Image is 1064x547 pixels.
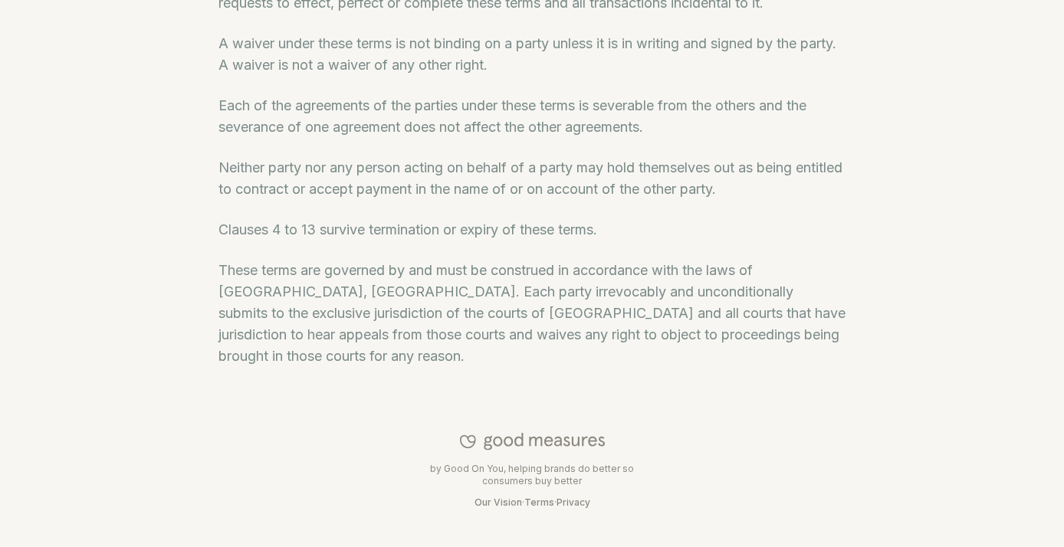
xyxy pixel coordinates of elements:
p: Each of the agreements of the parties under these terms is severable from the others and the seve... [218,95,846,138]
div: · · [417,496,647,509]
img: Good On You [460,432,605,450]
p: Neither party nor any person acting on behalf of a party may hold themselves out as being entitle... [218,157,846,200]
a: Our Vision [475,496,522,508]
p: by Good On You, helping brands do better so consumers buy better [417,463,647,487]
iframe: Website support platform help button [997,480,1049,532]
p: These terms are governed by and must be construed in accordance with the laws of [GEOGRAPHIC_DATA... [218,260,846,367]
a: Terms [524,496,554,508]
p: Clauses 4 to 13 survive termination or expiry of these terms. [218,219,846,241]
p: A waiver under these terms is not binding on a party unless it is in writing and signed by the pa... [218,33,846,76]
a: Privacy [557,496,590,508]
